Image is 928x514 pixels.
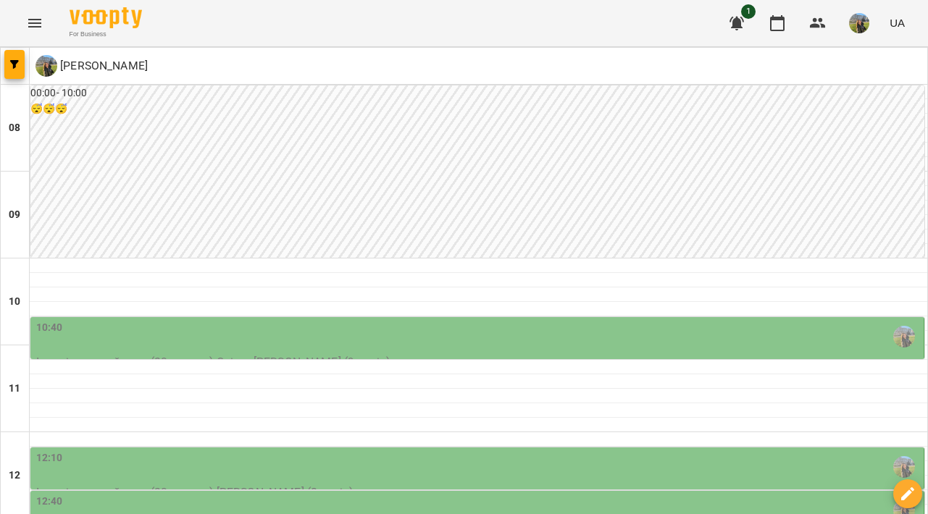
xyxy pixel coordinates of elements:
h6: 11 [9,381,20,397]
h6: 08 [9,120,20,136]
h6: 00:00 - 10:00 [30,85,924,101]
span: 1 [741,4,756,19]
p: [PERSON_NAME] [57,57,148,75]
label: 12:40 [36,494,63,510]
p: Індивідуальний урок (30 хвилин) - Світус [PERSON_NAME] (9 років) [36,353,921,371]
img: Ш [35,55,57,77]
p: Індивідуальний урок (30 хвилин) - [PERSON_NAME] (8 років) [36,484,921,501]
img: Шамайло Наталія Миколаївна [893,456,915,478]
img: Voopty Logo [70,7,142,28]
img: Шамайло Наталія Миколаївна [893,326,915,347]
div: Шамайло Наталія Миколаївна [35,55,148,77]
span: For Business [70,30,142,39]
h6: 12 [9,468,20,484]
h6: 09 [9,207,20,223]
label: 10:40 [36,320,63,336]
button: UA [884,9,911,36]
a: Ш [PERSON_NAME] [35,55,148,77]
h6: 😴😴😴 [30,101,924,117]
h6: 10 [9,294,20,310]
label: 12:10 [36,450,63,466]
button: Menu [17,6,52,41]
img: f0a73d492ca27a49ee60cd4b40e07bce.jpeg [849,13,869,33]
span: UA [890,15,905,30]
